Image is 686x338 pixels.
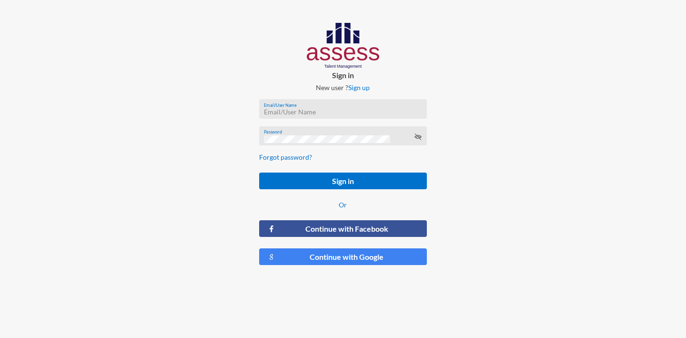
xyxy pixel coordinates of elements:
[307,23,380,69] img: AssessLogoo.svg
[259,220,427,237] button: Continue with Facebook
[264,108,422,116] input: Email/User Name
[259,153,312,161] a: Forgot password?
[252,71,434,80] p: Sign in
[259,173,427,189] button: Sign in
[348,83,370,92] a: Sign up
[252,83,434,92] p: New user ?
[259,248,427,265] button: Continue with Google
[259,201,427,209] p: Or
